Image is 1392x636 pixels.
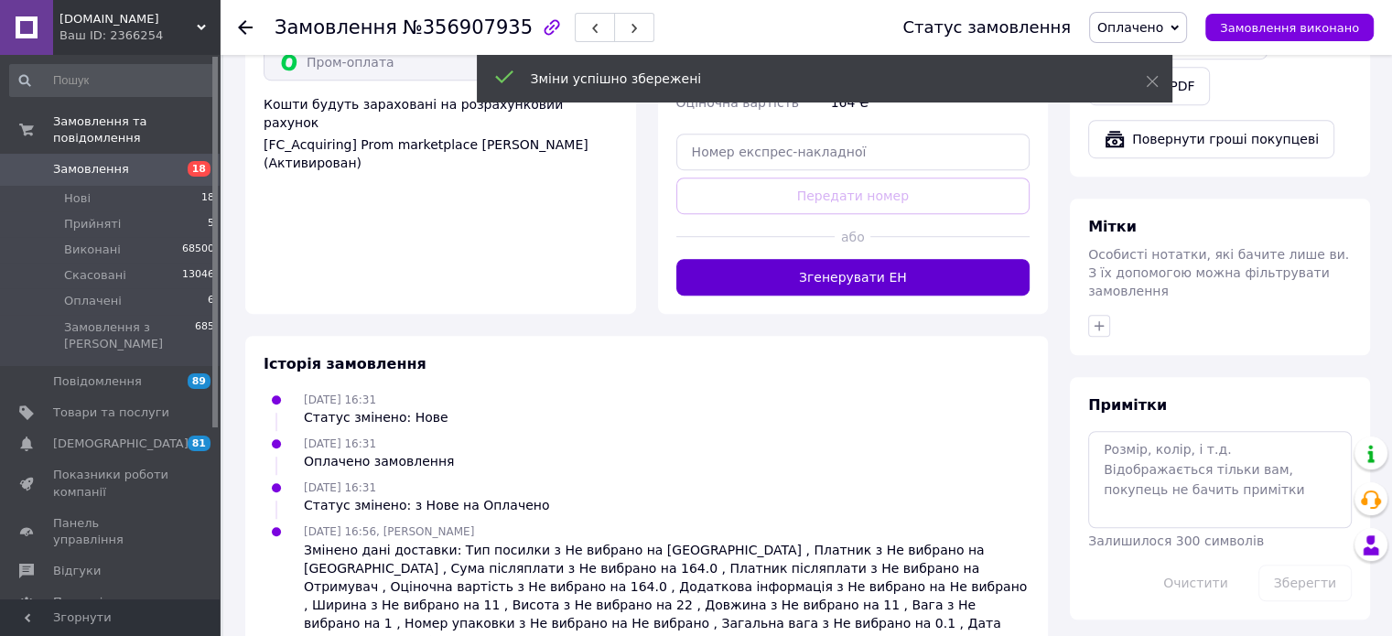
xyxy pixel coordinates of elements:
[676,259,1031,296] button: Згенерувати ЕН
[403,16,533,38] span: №356907935
[195,319,214,352] span: 685
[304,437,376,450] span: [DATE] 16:31
[1088,396,1167,414] span: Примітки
[53,436,189,452] span: [DEMOGRAPHIC_DATA]
[264,135,618,172] div: [FC_Acquiring] Prom marketplace [PERSON_NAME] (Активирован)
[64,216,121,232] span: Прийняті
[188,436,210,451] span: 81
[902,18,1071,37] div: Статус замовлення
[53,373,142,390] span: Повідомлення
[53,113,220,146] span: Замовлення та повідомлення
[264,95,618,172] div: Кошти будуть зараховані на розрахунковий рахунок
[1088,218,1137,235] span: Мітки
[188,161,210,177] span: 18
[64,293,122,309] span: Оплачені
[182,242,214,258] span: 68500
[53,594,103,610] span: Покупці
[182,267,214,284] span: 13046
[59,11,197,27] span: StartMoto.in.ua
[1220,21,1359,35] span: Замовлення виконано
[208,293,214,309] span: 6
[304,452,454,470] div: Оплачено замовлення
[835,228,870,246] span: або
[531,70,1100,88] div: Зміни успішно збережені
[53,563,101,579] span: Відгуки
[59,27,220,44] div: Ваш ID: 2366254
[53,161,129,178] span: Замовлення
[64,242,121,258] span: Виконані
[304,393,376,406] span: [DATE] 16:31
[188,373,210,389] span: 89
[1088,120,1334,158] button: Повернути гроші покупцеві
[304,525,474,538] span: [DATE] 16:56, [PERSON_NAME]
[53,515,169,548] span: Панель управління
[238,18,253,37] div: Повернутися назад
[1088,534,1264,548] span: Залишилося 300 символів
[53,404,169,421] span: Товари та послуги
[201,190,214,207] span: 18
[676,134,1031,170] input: Номер експрес-накладної
[1205,14,1374,41] button: Замовлення виконано
[64,190,91,207] span: Нові
[304,408,448,426] div: Статус змінено: Нове
[275,16,397,38] span: Замовлення
[304,481,376,494] span: [DATE] 16:31
[9,64,216,97] input: Пошук
[264,355,426,372] span: Історія замовлення
[1097,20,1163,35] span: Оплачено
[64,319,195,352] span: Замовлення з [PERSON_NAME]
[53,467,169,500] span: Показники роботи компанії
[304,496,549,514] div: Статус змінено: з Нове на Оплачено
[1088,247,1349,298] span: Особисті нотатки, які бачите лише ви. З їх допомогою можна фільтрувати замовлення
[208,216,214,232] span: 5
[64,267,126,284] span: Скасовані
